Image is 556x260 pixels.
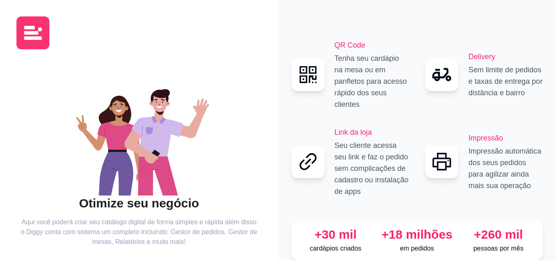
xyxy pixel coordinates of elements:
[335,39,409,51] h2: QR Code
[298,227,373,242] div: +30 mil
[21,196,258,211] h2: Otimize seu negócio
[335,127,409,138] h2: Link da loja
[468,145,543,191] p: Impressão automática dos seus pedidos para agilizar ainda mais sua operação
[468,51,543,62] h2: Delivery
[379,244,454,253] p: em pedidos
[16,16,49,49] img: logo
[461,244,536,253] p: pessoas por mês
[461,227,536,242] div: +260 mil
[468,132,543,144] h2: Impressão
[21,72,258,196] div: animation
[21,217,258,247] article: Aqui você poderá criar seu catálogo digital de forma simples e rápida além disso o Diggy conta co...
[335,140,409,197] p: Seu cliente acessa seu link e faz o pedido sem complicações de cadastro ou instalação de apps
[335,53,409,110] p: Tenha seu cardápio na mesa ou em panfletos para acesso rápido dos seus clientes
[298,244,373,253] p: cardápios criados
[468,64,543,99] p: Sem limite de pedidos e taxas de entrega por distância e bairro
[379,227,454,242] div: +18 milhões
